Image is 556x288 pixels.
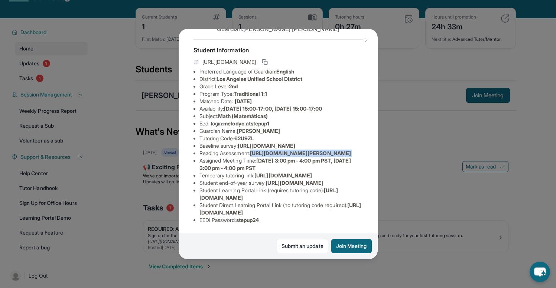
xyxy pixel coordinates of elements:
span: [DATE] [235,98,252,104]
span: melodyc.atstepup1 [223,120,269,127]
li: Eedi login : [199,120,363,127]
span: Math (Matemáticas) [218,113,268,119]
span: [DATE] 3:00 pm - 4:00 pm PST, [DATE] 3:00 pm - 4:00 pm PST [199,157,351,171]
li: Baseline survey : [199,142,363,150]
li: Subject : [199,112,363,120]
li: Student Direct Learning Portal Link (no tutoring code required) : [199,202,363,216]
p: Guardian: [PERSON_NAME] [PERSON_NAME] [194,24,363,33]
a: Submit an update [277,239,328,253]
img: Close Icon [364,37,370,43]
li: Matched Date: [199,98,363,105]
span: Los Angeles Unified School District [217,76,302,82]
span: [URL][DOMAIN_NAME][PERSON_NAME] [250,150,351,156]
li: Assigned Meeting Time : [199,157,363,172]
span: [URL][DOMAIN_NAME] [238,143,295,149]
li: Availability: [199,105,363,112]
span: [URL][DOMAIN_NAME] [266,180,323,186]
span: Traditional 1:1 [234,91,267,97]
li: Preferred Language of Guardian: [199,68,363,75]
li: District: [199,75,363,83]
li: Tutoring Code : [199,135,363,142]
li: Temporary tutoring link : [199,172,363,179]
span: 2nd [229,83,238,89]
span: English [276,68,295,75]
li: Student end-of-year survey : [199,179,363,187]
button: Copy link [260,58,269,66]
span: [DATE] 15:00-17:00, [DATE] 15:00-17:00 [224,105,322,112]
span: 62U9ZL [234,135,254,141]
h4: Student Information [194,46,363,55]
span: stepup24 [236,217,259,223]
button: Join Meeting [331,239,372,253]
li: Grade Level: [199,83,363,90]
li: Reading Assessment : [199,150,363,157]
li: Program Type: [199,90,363,98]
span: [URL][DOMAIN_NAME] [254,172,312,179]
li: EEDI Password : [199,216,363,224]
li: Guardian Name : [199,127,363,135]
button: chat-button [530,262,550,282]
li: Student Learning Portal Link (requires tutoring code) : [199,187,363,202]
span: [PERSON_NAME] [237,128,280,134]
span: [URL][DOMAIN_NAME] [202,58,256,66]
